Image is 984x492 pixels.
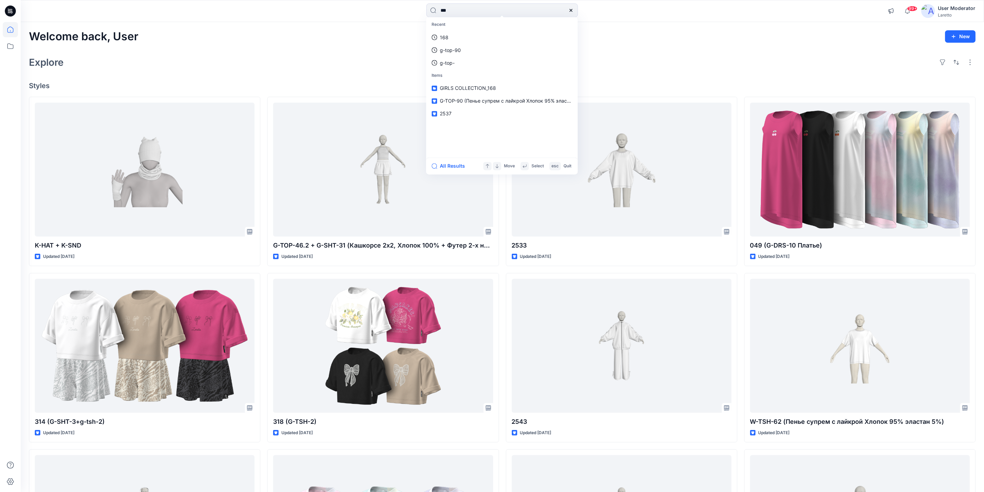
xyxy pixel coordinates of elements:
p: Updated [DATE] [520,429,551,437]
p: K-HAT + K-SND [35,241,255,250]
p: g-top- [440,59,455,66]
p: Updated [DATE] [281,253,313,260]
span: 99+ [907,6,918,11]
p: Updated [DATE] [520,253,551,260]
p: 049 (G-DRS-10 Платье) [750,241,970,250]
p: 168 [440,34,449,41]
a: W-TSH-62 (Пенье супрем с лайкрой Хлопок 95% эластан 5%) [750,279,970,413]
img: avatar [921,4,935,18]
span: G-TOP-90 (Пенье супрем с лайкрой Хлопок 95% эластан 5%) [440,98,585,104]
p: Quit [564,163,572,170]
a: 2533 [512,103,732,237]
a: GIRLS COLLECTION_168 [428,82,577,95]
a: 314 (G-SHT-3+g-tsh-2) [35,279,255,413]
p: Updated [DATE] [281,429,313,437]
a: 168 [428,31,577,44]
h2: Explore [29,57,64,68]
p: 318 (G-TSH-2) [273,417,493,427]
button: New [945,30,976,43]
a: g-top-90 [428,44,577,56]
p: 314 (G-SHT-3+g-tsh-2) [35,417,255,427]
p: esc [552,163,559,170]
p: Updated [DATE] [43,429,74,437]
div: Laretto [938,12,975,18]
a: g-top- [428,56,577,69]
p: Updated [DATE] [758,429,790,437]
button: All Results [432,162,470,170]
p: Updated [DATE] [43,253,74,260]
h2: Welcome back, User [29,30,138,43]
p: G-TOP-46.2 + G-SHT-31 (Кашкорсе 2х2, Хлопок 100% + Футер 2-х нитка петля, Хлопок 95% эластан 5%) [273,241,493,250]
a: K-HAT + K-SND [35,103,255,237]
a: 2537 [428,107,577,120]
span: GIRLS COLLECTION_168 [440,85,496,91]
p: Move [504,163,515,170]
p: Select [532,163,544,170]
a: G-TOP-46.2 + G-SHT-31 (Кашкорсе 2х2, Хлопок 100% + Футер 2-х нитка петля, Хлопок 95% эластан 5%) [273,103,493,237]
p: Updated [DATE] [758,253,790,260]
a: 318 (G-TSH-2) [273,279,493,413]
p: g-top-90 [440,46,461,54]
a: 049 (G-DRS-10 Платье) [750,103,970,237]
div: User Moderator [938,4,975,12]
h4: Styles [29,82,976,90]
a: G-TOP-90 (Пенье супрем с лайкрой Хлопок 95% эластан 5%) [428,95,577,107]
p: Items [428,69,577,82]
p: 2543 [512,417,732,427]
p: Recent [428,19,577,31]
p: 2533 [512,241,732,250]
p: W-TSH-62 (Пенье супрем с лайкрой Хлопок 95% эластан 5%) [750,417,970,427]
span: 2537 [440,111,452,117]
a: 2543 [512,279,732,413]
